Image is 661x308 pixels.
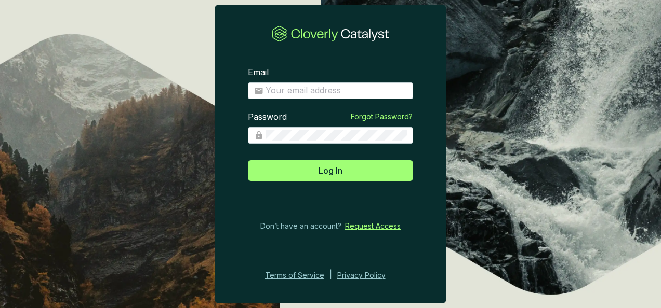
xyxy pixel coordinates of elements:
span: Log In [319,164,342,177]
a: Privacy Policy [337,269,400,282]
a: Forgot Password? [351,111,413,122]
span: Don’t have an account? [260,220,341,232]
label: Email [248,67,269,78]
div: | [329,269,332,282]
input: Email [266,85,407,96]
button: Log In [248,160,413,181]
label: Password [248,111,287,123]
input: Password [266,130,407,141]
a: Terms of Service [262,269,324,282]
a: Request Access [345,220,401,232]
